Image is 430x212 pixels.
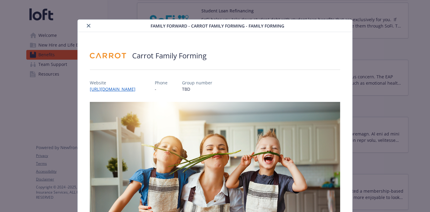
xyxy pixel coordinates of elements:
[132,51,207,61] h2: Carrot Family Forming
[182,80,212,86] p: Group number
[151,23,284,29] span: Family Forward - Carrot Family Forming - Family Forming
[182,86,212,92] p: TBD
[90,80,140,86] p: Website
[85,22,92,29] button: close
[90,86,140,92] a: [URL][DOMAIN_NAME]
[155,80,168,86] p: Phone
[90,47,126,65] img: Carrot
[155,86,168,92] p: -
